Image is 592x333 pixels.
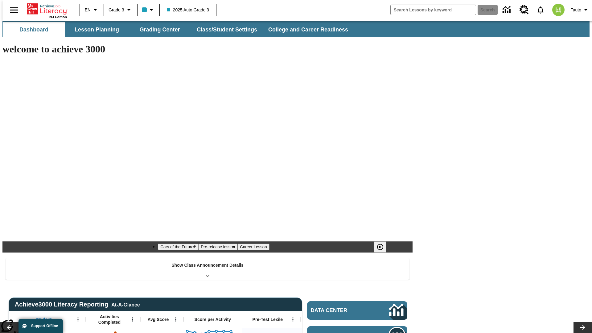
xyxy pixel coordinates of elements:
span: Activities Completed [89,314,130,325]
button: Support Offline [18,319,63,333]
span: EN [85,7,91,13]
button: Select a new avatar [549,2,568,18]
div: SubNavbar [2,21,590,37]
button: Lesson Planning [66,22,128,37]
span: Data Center [311,307,368,314]
div: SubNavbar [2,22,354,37]
span: Pre-Test Lexile [253,317,283,322]
span: Avg Score [147,317,169,322]
button: Slide 2 Pre-release lesson [198,244,237,250]
a: Resource Center, Will open in new tab [516,2,532,18]
span: Tauto [571,7,581,13]
div: Pause [374,241,393,253]
img: avatar image [552,4,565,16]
button: Slide 1 Cars of the Future? [158,244,198,250]
button: Open Menu [73,315,83,324]
span: Support Offline [31,324,58,328]
h1: welcome to achieve 3000 [2,43,413,55]
span: 2025 Auto Grade 3 [167,7,209,13]
button: Open Menu [288,315,298,324]
button: Class/Student Settings [192,22,262,37]
div: Show Class Announcement Details [6,258,409,280]
span: Achieve3000 Literacy Reporting [15,301,140,308]
button: Profile/Settings [568,4,592,15]
button: Language: EN, Select a language [82,4,102,15]
span: Score per Activity [195,317,231,322]
button: Grade: Grade 3, Select a grade [106,4,135,15]
button: Open Menu [171,315,180,324]
div: At-A-Glance [111,301,140,308]
button: Grading Center [129,22,191,37]
input: search field [391,5,476,15]
button: Lesson carousel, Next [573,322,592,333]
a: Data Center [499,2,516,18]
a: Home [27,3,67,15]
button: Pause [374,241,386,253]
button: College and Career Readiness [263,22,353,37]
p: Show Class Announcement Details [171,262,244,269]
a: Data Center [307,301,407,320]
button: Class color is light blue. Change class color [139,4,158,15]
button: Open side menu [5,1,23,19]
a: Notifications [532,2,549,18]
span: Grade 3 [109,7,124,13]
button: Open Menu [128,315,137,324]
span: NJ Edition [49,15,67,19]
div: Home [27,2,67,19]
button: Dashboard [3,22,65,37]
span: Student [35,317,51,322]
button: Slide 3 Career Lesson [237,244,269,250]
